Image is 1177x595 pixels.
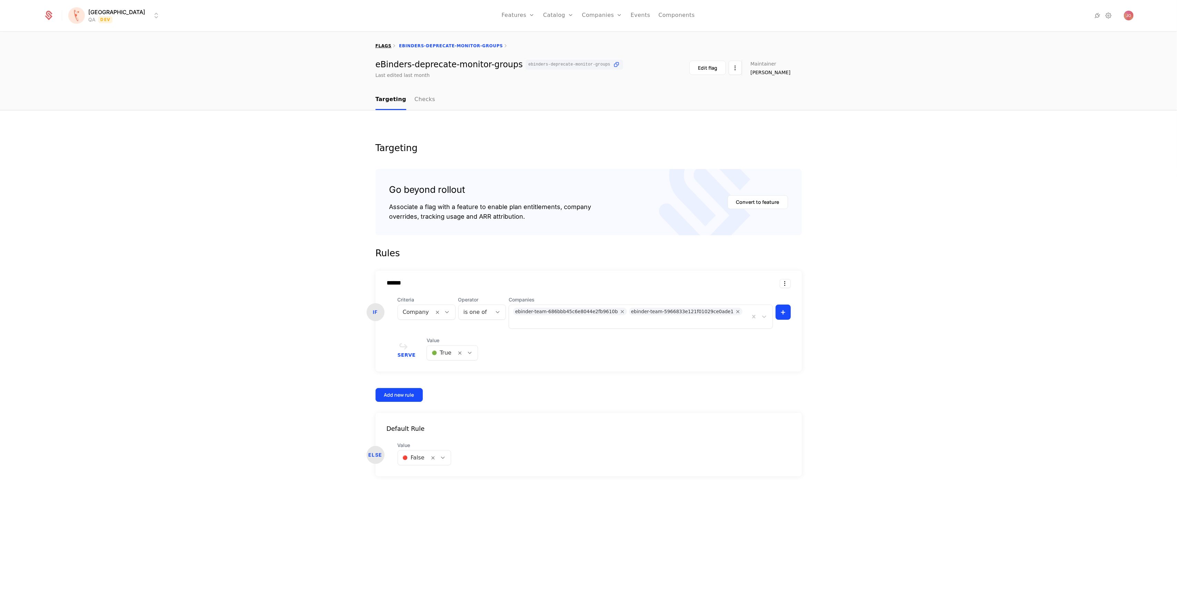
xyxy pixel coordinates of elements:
[376,72,430,79] div: Last edited last month
[70,8,160,23] button: Select environment
[376,90,406,110] a: Targeting
[367,303,385,321] div: IF
[728,195,788,209] button: Convert to feature
[698,65,717,71] div: Edit flag
[389,202,591,221] div: Associate a flag with a feature to enable plan entitlements, company overrides, tracking usage an...
[618,308,627,315] div: Remove ebinder-team-686bbb45c6e8044e2fb9610b
[376,246,802,260] div: Rules
[528,62,610,67] span: ebinders-deprecate-monitor-groups
[88,16,96,23] div: QA
[384,391,414,398] div: Add new rule
[98,16,112,23] span: Dev
[1124,11,1134,20] button: Open user button
[398,353,416,357] span: Serve
[415,90,435,110] a: Checks
[376,60,623,70] div: eBinders-deprecate-monitor-groups
[1094,11,1102,20] a: Integrations
[750,69,790,76] span: [PERSON_NAME]
[776,305,791,320] button: +
[376,388,423,402] button: Add new rule
[515,308,618,315] div: ebinder-team-686bbb45c6e8044e2fb9610b
[750,61,776,66] span: Maintainer
[68,7,85,24] img: Florence
[458,296,506,303] span: Operator
[734,308,742,315] div: Remove ebinder-team-5966833e121f01029ce0ade1
[367,446,385,464] div: ELSE
[509,296,773,303] span: Companies
[1105,11,1113,20] a: Settings
[376,90,802,110] nav: Main
[780,279,791,288] button: Select action
[689,61,726,75] button: Edit flag
[389,183,591,197] div: Go beyond rollout
[1124,11,1134,20] img: Jelena Obradovic
[376,43,392,48] a: flags
[729,61,742,75] button: Select action
[398,296,456,303] span: Criteria
[376,143,802,152] div: Targeting
[376,90,435,110] ul: Choose Sub Page
[88,8,145,16] span: [GEOGRAPHIC_DATA]
[376,424,802,434] div: Default Rule
[631,308,734,315] div: ebinder-team-5966833e121f01029ce0ade1
[398,442,451,449] span: Value
[427,337,478,344] span: Value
